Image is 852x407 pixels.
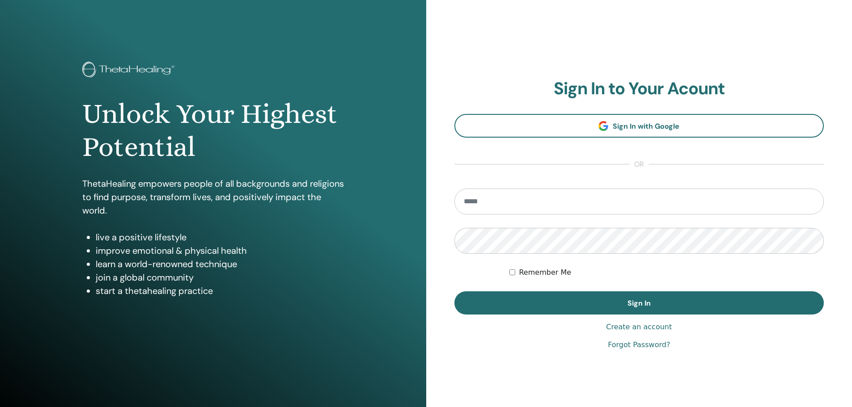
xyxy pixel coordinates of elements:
a: Forgot Password? [608,340,670,350]
li: live a positive lifestyle [96,231,344,244]
span: Sign In [627,298,651,308]
li: improve emotional & physical health [96,244,344,257]
span: or [630,159,649,170]
div: Keep me authenticated indefinitely or until I manually logout [509,267,824,278]
a: Sign In with Google [454,114,824,138]
a: Create an account [606,322,672,332]
li: join a global community [96,271,344,284]
span: Sign In with Google [613,122,679,131]
p: ThetaHealing empowers people of all backgrounds and religions to find purpose, transform lives, a... [82,177,344,217]
h2: Sign In to Your Acount [454,79,824,99]
label: Remember Me [519,267,571,278]
button: Sign In [454,291,824,315]
li: learn a world-renowned technique [96,257,344,271]
li: start a thetahealing practice [96,284,344,298]
h1: Unlock Your Highest Potential [82,97,344,164]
